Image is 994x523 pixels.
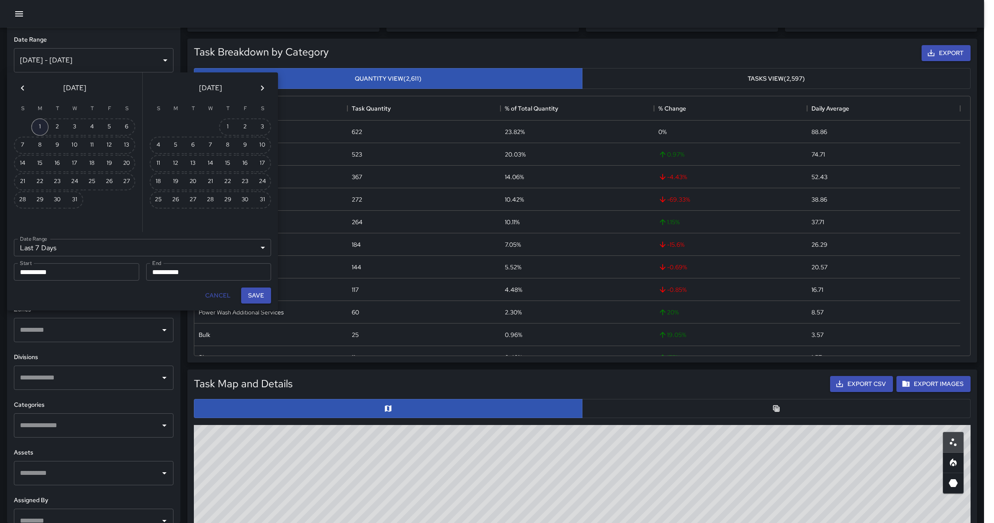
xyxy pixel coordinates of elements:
[66,118,83,136] button: 3
[14,239,271,256] div: Last 7 Days
[202,288,234,304] button: Cancel
[236,118,254,136] button: 2
[49,155,66,172] button: 16
[219,155,236,172] button: 15
[236,155,254,172] button: 16
[150,100,166,118] span: Sunday
[32,100,48,118] span: Monday
[118,137,135,154] button: 13
[167,173,184,190] button: 19
[66,191,83,209] button: 31
[15,100,30,118] span: Sunday
[63,82,86,94] span: [DATE]
[20,235,47,242] label: Date Range
[237,100,253,118] span: Friday
[101,155,118,172] button: 19
[167,155,184,172] button: 12
[254,191,271,209] button: 31
[49,191,66,209] button: 30
[83,137,101,154] button: 11
[150,191,167,209] button: 25
[118,173,135,190] button: 27
[152,259,161,267] label: End
[203,100,218,118] span: Wednesday
[83,173,101,190] button: 25
[118,118,135,136] button: 6
[254,173,271,190] button: 24
[184,173,202,190] button: 20
[184,137,202,154] button: 6
[83,118,101,136] button: 4
[168,100,183,118] span: Monday
[49,137,66,154] button: 9
[31,137,49,154] button: 8
[167,137,184,154] button: 5
[20,259,32,267] label: Start
[184,155,202,172] button: 13
[101,137,118,154] button: 12
[202,155,219,172] button: 14
[150,173,167,190] button: 18
[236,191,254,209] button: 30
[236,137,254,154] button: 9
[83,155,101,172] button: 18
[254,79,271,97] button: Next month
[185,100,201,118] span: Tuesday
[150,137,167,154] button: 4
[119,100,134,118] span: Saturday
[66,137,83,154] button: 10
[31,118,49,136] button: 1
[118,155,135,172] button: 20
[14,79,31,97] button: Previous month
[150,155,167,172] button: 11
[84,100,100,118] span: Thursday
[31,191,49,209] button: 29
[220,100,235,118] span: Thursday
[101,100,117,118] span: Friday
[14,155,31,172] button: 14
[254,118,271,136] button: 3
[241,288,271,304] button: Save
[219,118,236,136] button: 1
[14,173,31,190] button: 21
[31,173,49,190] button: 22
[199,82,222,94] span: [DATE]
[255,100,270,118] span: Saturday
[49,173,66,190] button: 23
[236,173,254,190] button: 23
[167,191,184,209] button: 26
[219,173,236,190] button: 22
[14,191,31,209] button: 28
[49,118,66,136] button: 2
[202,191,219,209] button: 28
[14,137,31,154] button: 7
[254,137,271,154] button: 10
[101,118,118,136] button: 5
[31,155,49,172] button: 15
[219,137,236,154] button: 8
[101,173,118,190] button: 26
[67,100,82,118] span: Wednesday
[254,155,271,172] button: 17
[66,173,83,190] button: 24
[184,191,202,209] button: 27
[49,100,65,118] span: Tuesday
[66,155,83,172] button: 17
[202,173,219,190] button: 21
[219,191,236,209] button: 29
[202,137,219,154] button: 7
